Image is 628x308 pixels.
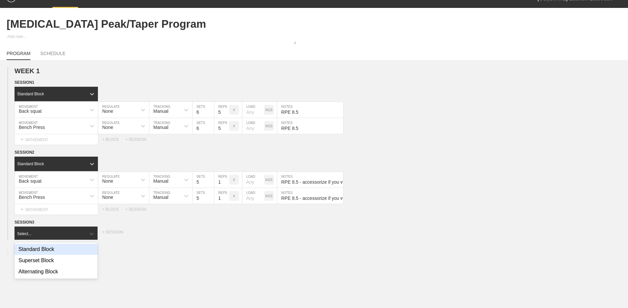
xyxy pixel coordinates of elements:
[277,118,343,134] input: Notes
[265,124,272,128] p: KGS
[19,125,45,130] div: Bench Press
[15,266,98,277] div: Alternating Block
[277,102,343,118] input: Notes
[102,108,113,114] div: None
[233,108,235,112] p: #
[19,108,42,114] div: Back squat
[15,150,34,155] span: SESSION 2
[265,194,272,198] p: KGS
[20,137,23,142] span: +
[17,92,44,96] div: Standard Block
[102,230,132,240] div: + SESSION
[242,102,264,118] input: Any
[102,195,113,200] div: None
[242,172,264,188] input: Any
[15,255,98,266] div: Superset Block
[509,231,628,308] iframe: Chat Widget
[15,220,34,225] span: SESSION 3
[265,178,272,182] p: KGS
[17,162,44,166] div: Standard Block
[102,178,113,184] div: None
[15,67,40,75] span: WEEK 1
[102,125,113,130] div: None
[15,244,98,255] div: Standard Block
[233,194,235,198] p: #
[19,195,45,200] div: Bench Press
[265,108,272,112] p: KGS
[19,178,42,184] div: Back squat
[153,178,168,184] div: Manual
[233,124,235,128] p: #
[233,178,235,182] p: #
[15,134,98,145] div: MOVEMENT
[277,172,343,188] input: Notes
[153,125,168,130] div: Manual
[102,207,125,212] div: + BLOCK
[20,206,23,212] span: +
[153,195,168,200] div: Manual
[15,80,34,85] span: SESSION 1
[277,188,343,204] input: Notes
[153,108,168,114] div: Manual
[102,137,125,142] div: + BLOCK
[7,51,30,60] a: PROGRAM
[125,137,152,142] div: + SESSION
[242,118,264,134] input: Any
[125,207,152,212] div: + SESSION
[242,188,264,204] input: Any
[40,51,65,59] a: SCHEDULE
[15,204,98,215] div: MOVEMENT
